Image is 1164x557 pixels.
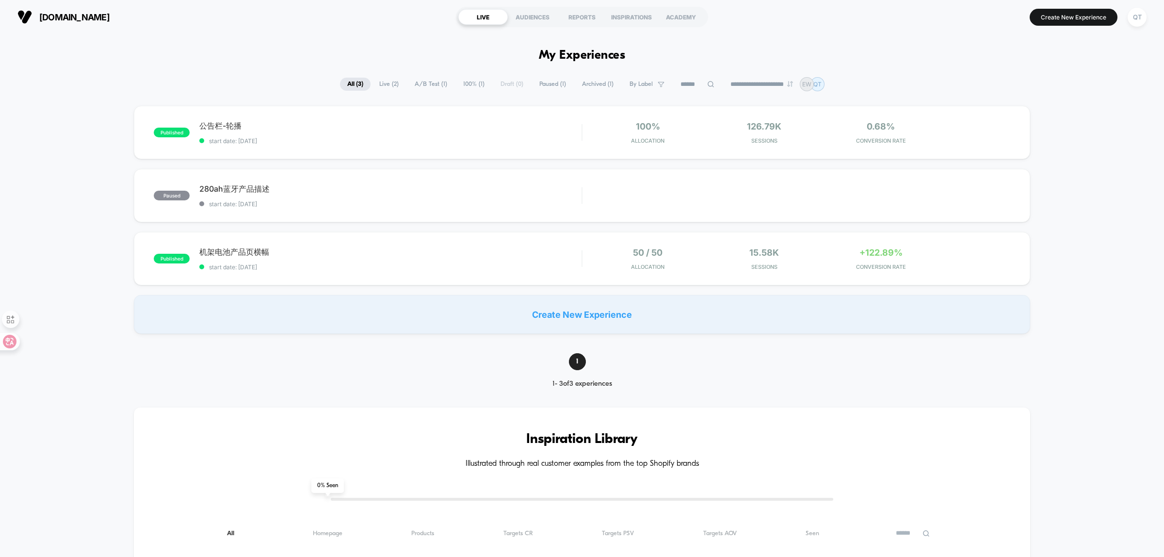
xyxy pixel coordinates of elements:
[787,81,793,87] img: end
[508,9,557,25] div: AUDIENCES
[411,530,434,537] span: Products
[709,137,820,144] span: Sessions
[154,128,190,137] span: published
[227,530,243,537] span: All
[802,81,811,88] p: EW
[631,263,664,270] span: Allocation
[456,78,492,91] span: 100% ( 1 )
[199,263,582,271] span: start date: [DATE]
[163,459,1001,469] h4: Illustrated through real customer examples from the top Shopify brands
[163,432,1001,447] h3: Inspiration Library
[539,49,626,63] h1: My Experiences
[813,81,822,88] p: QT
[532,78,573,91] span: Paused ( 1 )
[703,530,737,537] span: Targets AOV
[154,254,190,263] span: published
[199,200,582,208] span: start date: [DATE]
[199,184,582,195] span: 280ah蓝牙产品描述
[311,478,344,493] span: 0 % Seen
[39,12,110,22] span: [DOMAIN_NAME]
[458,9,508,25] div: LIVE
[134,295,1030,334] div: Create New Experience
[633,247,663,258] span: 50 / 50
[747,121,781,131] span: 126.79k
[575,78,621,91] span: Archived ( 1 )
[569,353,586,370] span: 1
[199,137,582,145] span: start date: [DATE]
[602,530,634,537] span: Targets PSV
[199,121,582,131] span: 公告栏-轮播
[1125,7,1149,27] button: QT
[503,530,533,537] span: Targets CR
[535,380,629,388] div: 1 - 3 of 3 experiences
[15,9,113,25] button: [DOMAIN_NAME]
[630,81,653,88] span: By Label
[17,10,32,24] img: Visually logo
[825,137,937,144] span: CONVERSION RATE
[636,121,660,131] span: 100%
[859,247,903,258] span: +122.89%
[631,137,664,144] span: Allocation
[313,530,342,537] span: Homepage
[1128,8,1147,27] div: QT
[1030,9,1117,26] button: Create New Experience
[154,191,190,200] span: paused
[867,121,895,131] span: 0.68%
[340,78,371,91] span: All ( 3 )
[199,247,582,258] span: 机架电池产品页横幅
[607,9,656,25] div: INSPIRATIONS
[372,78,406,91] span: Live ( 2 )
[806,530,819,537] span: Seen
[407,78,454,91] span: A/B Test ( 1 )
[825,263,937,270] span: CONVERSION RATE
[656,9,706,25] div: ACADEMY
[557,9,607,25] div: REPORTS
[749,247,779,258] span: 15.58k
[709,263,820,270] span: Sessions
